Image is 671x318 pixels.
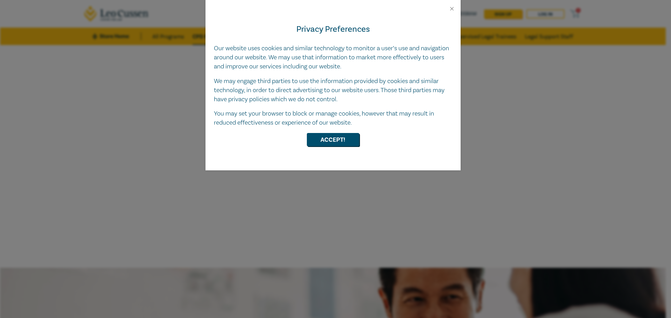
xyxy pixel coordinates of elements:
[214,44,452,71] p: Our website uses cookies and similar technology to monitor a user’s use and navigation around our...
[449,6,455,12] button: Close
[307,133,359,146] button: Accept!
[214,23,452,36] h4: Privacy Preferences
[214,109,452,127] p: You may set your browser to block or manage cookies, however that may result in reduced effective...
[214,77,452,104] p: We may engage third parties to use the information provided by cookies and similar technology, in...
